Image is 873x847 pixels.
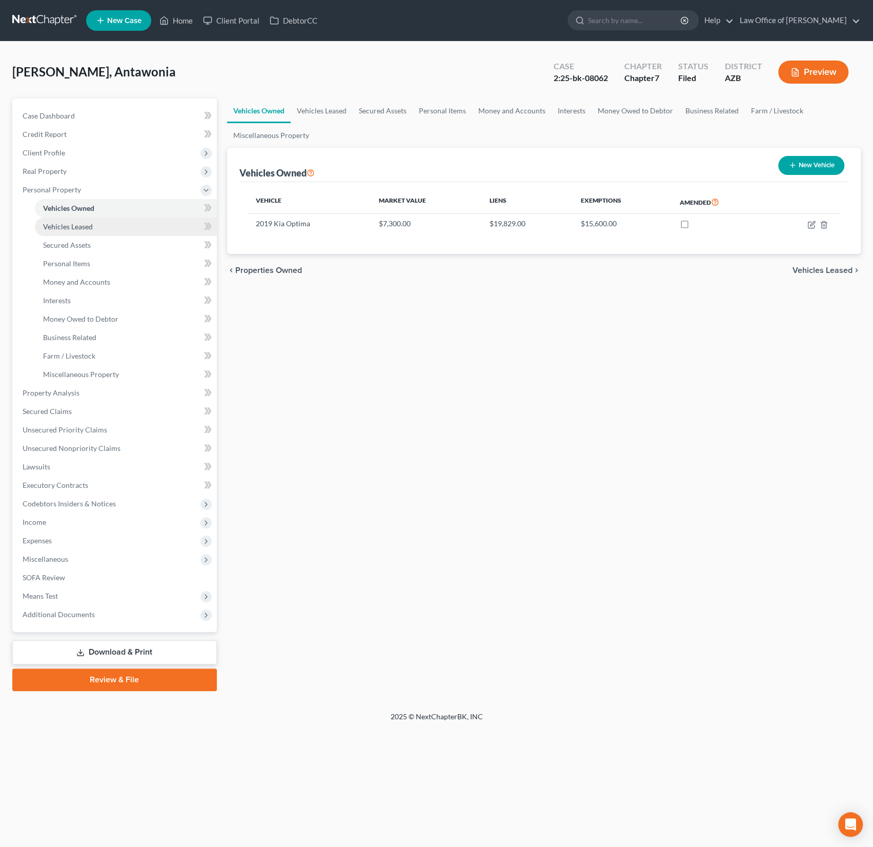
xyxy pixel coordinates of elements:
[43,278,110,286] span: Money and Accounts
[35,291,217,310] a: Interests
[23,407,72,416] span: Secured Claims
[23,425,107,434] span: Unsecured Priority Claims
[35,236,217,254] a: Secured Assets
[672,190,769,214] th: Amended
[14,476,217,495] a: Executory Contracts
[35,328,217,347] a: Business Related
[371,190,481,214] th: Market Value
[43,370,119,379] span: Miscellaneous Property
[35,347,217,365] a: Farm / Livestock
[23,518,46,526] span: Income
[43,333,96,342] span: Business Related
[35,310,217,328] a: Money Owed to Debtor
[248,214,371,233] td: 2019 Kia Optima
[14,421,217,439] a: Unsecured Priority Claims
[23,573,65,582] span: SOFA Review
[14,568,217,587] a: SOFA Review
[14,402,217,421] a: Secured Claims
[679,99,745,123] a: Business Related
[145,712,729,730] div: 2025 © NextChapterBK, INC
[573,190,672,214] th: Exemptions
[793,266,852,274] span: Vehicles Leased
[23,111,75,120] span: Case Dashboard
[353,99,413,123] a: Secured Assets
[23,388,79,397] span: Property Analysis
[248,190,371,214] th: Vehicle
[35,218,217,236] a: Vehicles Leased
[552,99,592,123] a: Interests
[554,61,608,72] div: Case
[14,439,217,458] a: Unsecured Nonpriority Claims
[291,99,353,123] a: Vehicles Leased
[554,72,608,84] div: 2:25-bk-08062
[838,812,863,837] div: Open Intercom Messenger
[624,61,662,72] div: Chapter
[12,668,217,691] a: Review & File
[624,72,662,84] div: Chapter
[592,99,679,123] a: Money Owed to Debtor
[239,167,315,179] div: Vehicles Owned
[14,384,217,402] a: Property Analysis
[655,73,659,83] span: 7
[678,72,708,84] div: Filed
[12,640,217,664] a: Download & Print
[12,64,176,79] span: [PERSON_NAME], Antawonia
[725,61,762,72] div: District
[588,11,682,30] input: Search by name...
[154,11,198,30] a: Home
[107,17,141,25] span: New Case
[481,214,573,233] td: $19,829.00
[725,72,762,84] div: AZB
[35,199,217,218] a: Vehicles Owned
[43,351,95,360] span: Farm / Livestock
[198,11,265,30] a: Client Portal
[43,296,71,305] span: Interests
[43,259,90,268] span: Personal Items
[43,204,94,212] span: Vehicles Owned
[265,11,322,30] a: DebtorCC
[23,481,88,489] span: Executory Contracts
[23,130,67,139] span: Credit Report
[23,555,68,563] span: Miscellaneous
[678,61,708,72] div: Status
[23,148,65,157] span: Client Profile
[23,610,95,619] span: Additional Documents
[23,592,58,600] span: Means Test
[14,125,217,144] a: Credit Report
[793,266,861,274] button: Vehicles Leased chevron_right
[472,99,552,123] a: Money and Accounts
[23,499,116,508] span: Codebtors Insiders & Notices
[14,458,217,476] a: Lawsuits
[778,61,848,84] button: Preview
[735,11,860,30] a: Law Office of [PERSON_NAME]
[23,444,120,452] span: Unsecured Nonpriority Claims
[23,462,50,471] span: Lawsuits
[23,185,81,194] span: Personal Property
[35,254,217,273] a: Personal Items
[23,167,67,175] span: Real Property
[413,99,472,123] a: Personal Items
[227,123,315,148] a: Miscellaneous Property
[43,241,91,249] span: Secured Assets
[23,536,52,545] span: Expenses
[235,266,302,274] span: Properties Owned
[573,214,672,233] td: $15,600.00
[745,99,809,123] a: Farm / Livestock
[371,214,481,233] td: $7,300.00
[14,107,217,125] a: Case Dashboard
[43,222,93,231] span: Vehicles Leased
[227,266,302,274] button: chevron_left Properties Owned
[35,273,217,291] a: Money and Accounts
[35,365,217,384] a: Miscellaneous Property
[43,314,118,323] span: Money Owed to Debtor
[852,266,861,274] i: chevron_right
[227,99,291,123] a: Vehicles Owned
[699,11,734,30] a: Help
[481,190,573,214] th: Liens
[778,156,844,175] button: New Vehicle
[227,266,235,274] i: chevron_left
